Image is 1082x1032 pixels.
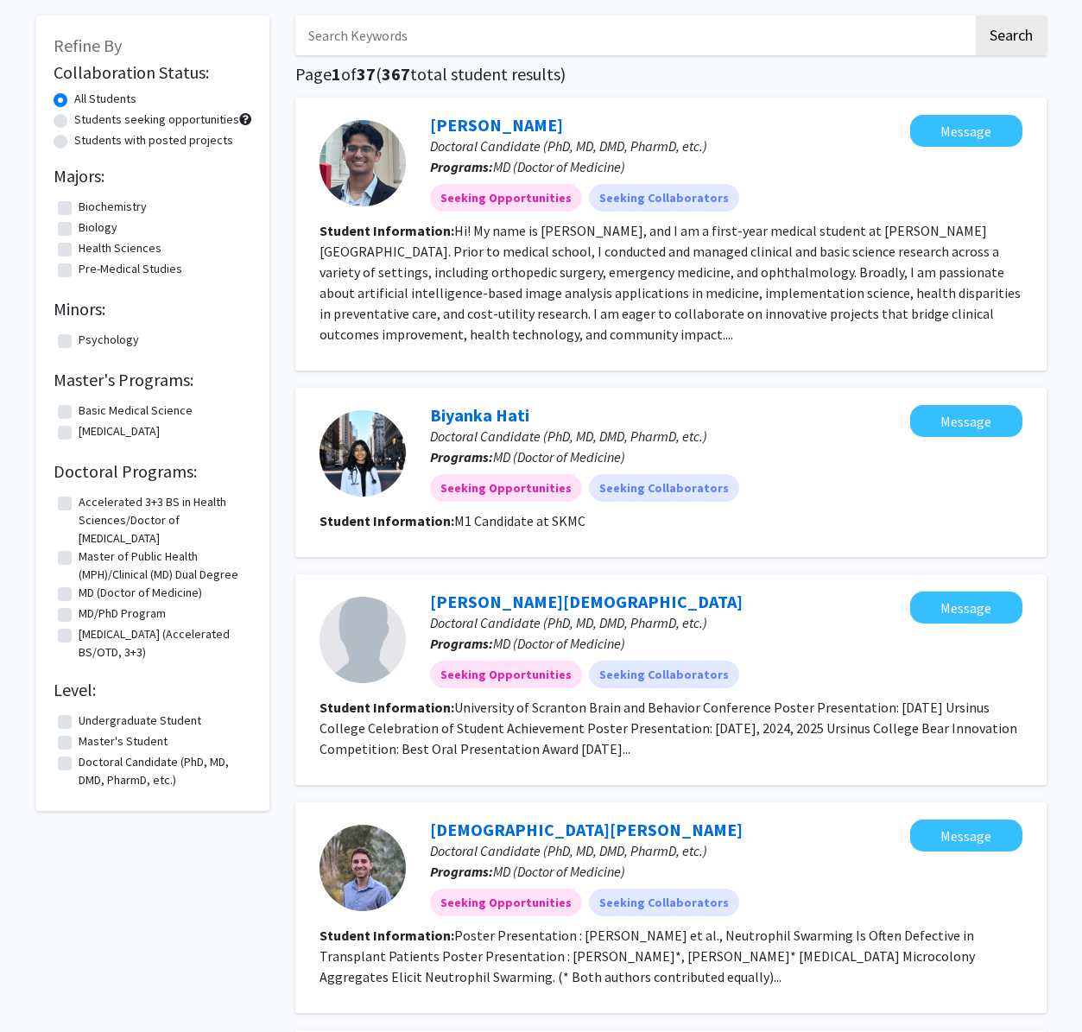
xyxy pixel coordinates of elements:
mat-chip: Seeking Opportunities [430,661,582,688]
label: MD (Doctor of Medicine) [79,584,202,602]
label: Doctoral Candidate (PhD, MD, DMD, PharmD, etc.) [79,753,248,789]
button: Message Christian Godfrey [910,820,1022,852]
h2: Minors: [54,299,252,320]
h2: Collaboration Status: [54,62,252,83]
span: 37 [357,63,376,85]
span: Doctoral Candidate (PhD, MD, DMD, PharmD, etc.) [430,614,707,631]
label: [MEDICAL_DATA] [79,422,160,440]
span: MD (Doctor of Medicine) [493,448,625,465]
b: Programs: [430,158,493,175]
fg-read-more: Hi! My name is [PERSON_NAME], and I am a first-year medical student at [PERSON_NAME][GEOGRAPHIC_D... [320,222,1021,343]
b: Programs: [430,863,493,880]
label: Health Sciences [79,239,161,257]
span: 367 [382,63,410,85]
fg-read-more: University of Scranton Brain and Behavior Conference Poster Presentation: [DATE] Ursinus College ... [320,699,1017,757]
button: Message Viraj Deshpande [910,115,1022,147]
mat-chip: Seeking Collaborators [589,661,739,688]
a: [DEMOGRAPHIC_DATA][PERSON_NAME] [430,819,743,840]
label: Pre-Medical Studies [79,260,182,278]
a: Biyanka Hati [430,404,529,426]
input: Search Keywords [295,16,973,55]
label: Students with posted projects [74,131,233,149]
label: [MEDICAL_DATA] (Accelerated BS/OTD, 3+3) [79,625,248,662]
label: Students seeking opportunities [74,111,239,129]
fg-read-more: M1 Candidate at SKMC [454,512,585,529]
mat-chip: Seeking Opportunities [430,889,582,916]
mat-chip: Seeking Collaborators [589,889,739,916]
h2: Majors: [54,166,252,187]
button: Message Connor Evangelisto [910,592,1022,624]
label: Biochemistry [79,198,147,216]
label: MD/PhD Program [79,605,166,623]
b: Programs: [430,635,493,652]
fg-read-more: Poster Presentation : [PERSON_NAME] et al., Neutrophil Swarming Is Often Defective in Transplant ... [320,927,975,985]
mat-chip: Seeking Collaborators [589,474,739,502]
label: Master's Student [79,732,168,750]
h2: Doctoral Programs: [54,461,252,482]
b: Student Information: [320,222,454,239]
mat-chip: Seeking Opportunities [430,474,582,502]
span: MD (Doctor of Medicine) [493,863,625,880]
label: Biology [79,218,117,237]
span: Doctoral Candidate (PhD, MD, DMD, PharmD, etc.) [430,427,707,445]
span: 1 [332,63,341,85]
mat-chip: Seeking Opportunities [430,184,582,212]
label: Master of Public Health (MPH)/Clinical (MD) Dual Degree [79,548,248,584]
label: Undergraduate Student [79,712,201,730]
label: Psychology [79,331,139,349]
a: [PERSON_NAME] [430,114,563,136]
button: Message Biyanka Hati [910,405,1022,437]
a: [PERSON_NAME][DEMOGRAPHIC_DATA] [430,591,743,612]
label: Accelerated 3+3 BS in Health Sciences/Doctor of [MEDICAL_DATA] [79,493,248,548]
span: MD (Doctor of Medicine) [493,158,625,175]
mat-chip: Seeking Collaborators [589,184,739,212]
label: All Students [74,90,136,108]
iframe: Chat [13,954,73,1019]
span: Refine By [54,35,122,56]
h2: Level: [54,680,252,700]
b: Programs: [430,448,493,465]
label: Basic Medical Science [79,402,193,420]
span: MD (Doctor of Medicine) [493,635,625,652]
button: Search [976,16,1047,55]
b: Student Information: [320,927,454,944]
h1: Page of ( total student results) [295,64,1047,85]
h2: Master's Programs: [54,370,252,390]
span: Doctoral Candidate (PhD, MD, DMD, PharmD, etc.) [430,137,707,155]
span: Doctoral Candidate (PhD, MD, DMD, PharmD, etc.) [430,842,707,859]
b: Student Information: [320,699,454,716]
b: Student Information: [320,512,454,529]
